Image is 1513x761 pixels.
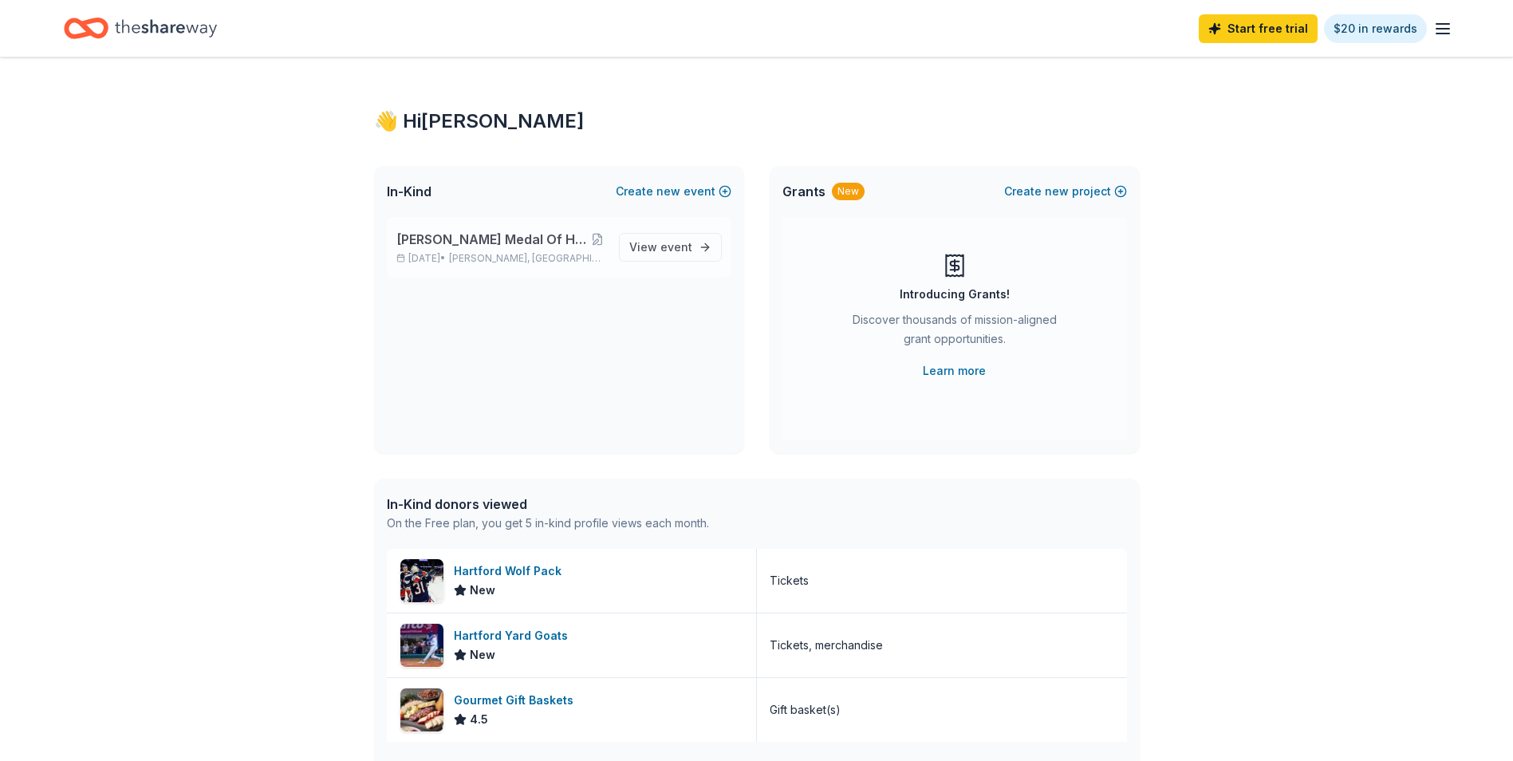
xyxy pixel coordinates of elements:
span: New [470,645,495,664]
div: In-Kind donors viewed [387,495,709,514]
div: Discover thousands of mission-aligned grant opportunities. [846,310,1063,355]
span: In-Kind [387,182,431,201]
span: event [660,240,692,254]
a: Learn more [923,361,986,380]
span: Grants [782,182,825,201]
span: [PERSON_NAME] Medal Of Honor Recipient Golf Tournament [396,230,590,249]
a: Home [64,10,217,47]
div: New [832,183,865,200]
button: Createnewevent [616,182,731,201]
div: Hartford Yard Goats [454,626,574,645]
div: Tickets, merchandise [770,636,883,655]
div: Gift basket(s) [770,700,841,720]
div: 👋 Hi [PERSON_NAME] [374,108,1140,134]
div: Tickets [770,571,809,590]
span: View [629,238,692,257]
span: new [656,182,680,201]
img: Image for Hartford Wolf Pack [400,559,443,602]
button: Createnewproject [1004,182,1127,201]
a: $20 in rewards [1324,14,1427,43]
a: Start free trial [1199,14,1318,43]
span: [PERSON_NAME], [GEOGRAPHIC_DATA] [449,252,605,265]
span: New [470,581,495,600]
div: Introducing Grants! [900,285,1010,304]
div: Hartford Wolf Pack [454,562,568,581]
span: 4.5 [470,710,488,729]
img: Image for Gourmet Gift Baskets [400,688,443,731]
div: Gourmet Gift Baskets [454,691,580,710]
span: new [1045,182,1069,201]
a: View event [619,233,722,262]
div: On the Free plan, you get 5 in-kind profile views each month. [387,514,709,533]
img: Image for Hartford Yard Goats [400,624,443,667]
p: [DATE] • [396,252,606,265]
